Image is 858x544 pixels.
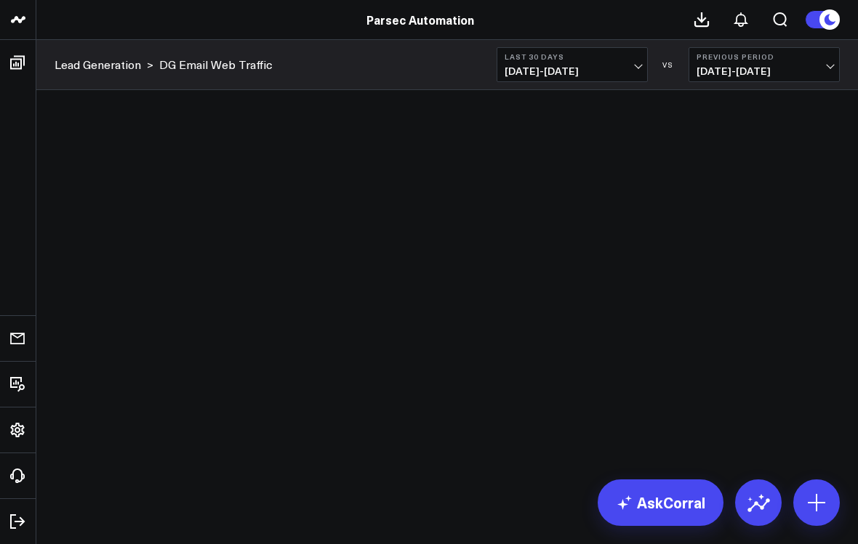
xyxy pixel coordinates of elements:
[55,57,153,73] div: >
[655,60,681,69] div: VS
[689,47,840,82] button: Previous Period[DATE]-[DATE]
[505,65,640,77] span: [DATE] - [DATE]
[159,57,273,73] a: DG Email Web Traffic
[497,47,648,82] button: Last 30 Days[DATE]-[DATE]
[598,479,723,526] a: AskCorral
[697,52,832,61] b: Previous Period
[366,12,474,28] a: Parsec Automation
[55,57,141,73] a: Lead Generation
[505,52,640,61] b: Last 30 Days
[697,65,832,77] span: [DATE] - [DATE]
